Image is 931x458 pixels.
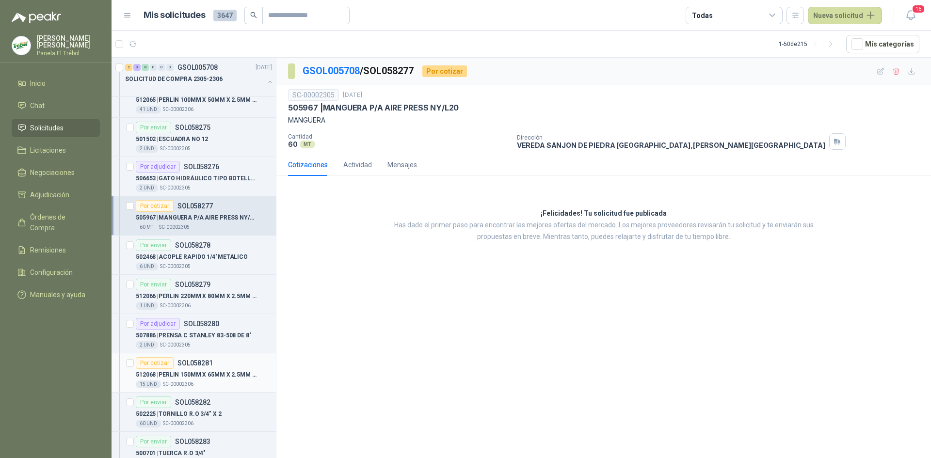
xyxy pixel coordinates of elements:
div: 6 UND [136,263,158,270]
p: SOLICITUD DE COMPRA 2305-2306 [125,75,223,84]
a: Órdenes de Compra [12,208,100,237]
div: Actividad [343,159,372,170]
p: MANGUERA [288,115,919,126]
p: 60 [288,140,298,148]
div: 0 [150,64,157,71]
p: GSOL005708 [177,64,218,71]
div: 60 UND [136,420,161,427]
p: SC-00002305 [159,223,190,231]
p: 512065 | PERLIN 100MM X 50MM X 2.5MM X 6 MTS [136,95,257,105]
span: Manuales y ayuda [30,289,85,300]
img: Company Logo [12,36,31,55]
div: Por cotizar [136,357,174,369]
p: 505967 | MANGUERA P/A AIRE PRESS NY/L20 [136,213,257,222]
a: Negociaciones [12,163,100,182]
p: SOL058283 [175,438,210,445]
a: Por adjudicarSOL058276506653 |GATO HIDRÁULICO TIPO BOTELLA 20 TONELADA2 UNDSC-00002305 [112,157,276,196]
span: 3647 [213,10,237,21]
p: SC-00002305 [160,263,191,270]
p: SOL058282 [175,399,210,406]
div: 0 [158,64,165,71]
span: Inicio [30,78,46,89]
div: Por adjudicar [136,318,180,330]
p: 502468 | ACOPLE RAPIDO 1/4"METALICO [136,253,248,262]
div: Cotizaciones [288,159,328,170]
div: SC-00002305 [288,89,339,101]
p: 505967 | MANGUERA P/A AIRE PRESS NY/L20 [288,103,459,113]
div: 2 [125,64,132,71]
button: Nueva solicitud [808,7,882,24]
div: 2 UND [136,341,158,349]
p: Cantidad [288,133,509,140]
a: Solicitudes [12,119,100,137]
a: Por enviarSOL058282502225 |TORNILLO R.O 3/4" X 260 UNDSC-00002306 [112,393,276,432]
p: 501502 | ESCUADRA NO 12 [136,135,208,144]
p: [DATE] [343,91,362,100]
p: SC-00002305 [160,184,191,192]
h1: Mis solicitudes [144,8,206,22]
p: SC-00002306 [160,302,191,310]
h3: ¡Felicidades! Tu solicitud fue publicada [541,208,667,220]
span: Remisiones [30,245,66,255]
span: Chat [30,100,45,111]
div: MT [300,141,315,148]
span: Licitaciones [30,145,66,156]
p: SOL058280 [184,320,219,327]
p: 512068 | PERLIN 150MM X 65MM X 2.5MM X 6 MTS [136,370,257,379]
p: SOL058276 [184,163,219,170]
a: 2 3 8 0 0 0 GSOL005708[DATE] SOLICITUD DE COMPRA 2305-2306 [125,62,274,93]
p: 502225 | TORNILLO R.O 3/4" X 2 [136,410,222,419]
p: SC-00002305 [160,341,191,349]
a: Por enviarSOL058279512066 |PERLIN 220MM X 80MM X 2.5MM X 6 MTS1 UNDSC-00002306 [112,275,276,314]
div: Todas [692,10,712,21]
span: Adjudicación [30,190,69,200]
div: Mensajes [387,159,417,170]
span: Solicitudes [30,123,64,133]
div: Por cotizar [136,200,174,212]
div: 8 [142,64,149,71]
p: 500701 | TUERCA R.O 3/4" [136,449,206,458]
p: SOL058277 [177,203,213,209]
div: 15 UND [136,380,161,388]
div: 2 UND [136,145,158,153]
div: 41 UND [136,106,161,113]
span: search [250,12,257,18]
div: Por enviar [136,436,171,447]
button: 16 [902,7,919,24]
p: SC-00002305 [160,145,191,153]
a: Configuración [12,263,100,282]
div: 3 [133,64,141,71]
div: 60 MT [136,223,157,231]
p: SOL058275 [175,124,210,131]
a: Adjudicación [12,186,100,204]
a: GSOL005708 [303,65,360,77]
p: SOL058279 [175,281,210,288]
div: Por enviar [136,239,171,251]
a: Licitaciones [12,141,100,159]
span: Negociaciones [30,167,75,178]
img: Logo peakr [12,12,61,23]
div: Por enviar [136,279,171,290]
div: 2 UND [136,184,158,192]
a: Por enviarSOL058274512065 |PERLIN 100MM X 50MM X 2.5MM X 6 MTS41 UNDSC-00002306 [112,79,276,118]
a: Inicio [12,74,100,93]
div: Por enviar [136,122,171,133]
p: SOL058278 [175,242,210,249]
p: SC-00002306 [163,380,193,388]
p: Dirección [517,134,825,141]
a: Chat [12,96,100,115]
p: SC-00002306 [163,106,193,113]
a: Por cotizarSOL058281512068 |PERLIN 150MM X 65MM X 2.5MM X 6 MTS15 UNDSC-00002306 [112,353,276,393]
p: SC-00002306 [163,420,193,427]
span: Configuración [30,267,73,278]
p: 506653 | GATO HIDRÁULICO TIPO BOTELLA 20 TONELADA [136,174,257,183]
p: SOL058281 [177,360,213,366]
a: Por adjudicarSOL058280507886 |PRENSA C STANLEY 83-508 DE 8"2 UNDSC-00002305 [112,314,276,353]
div: Por adjudicar [136,161,180,173]
p: 512066 | PERLIN 220MM X 80MM X 2.5MM X 6 MTS [136,292,257,301]
p: Has dado el primer paso para encontrar las mejores ofertas del mercado. Los mejores proveedores r... [381,220,827,243]
a: Por enviarSOL058275501502 |ESCUADRA NO 122 UNDSC-00002305 [112,118,276,157]
div: 0 [166,64,174,71]
div: Por cotizar [422,65,467,77]
span: Órdenes de Compra [30,212,91,233]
